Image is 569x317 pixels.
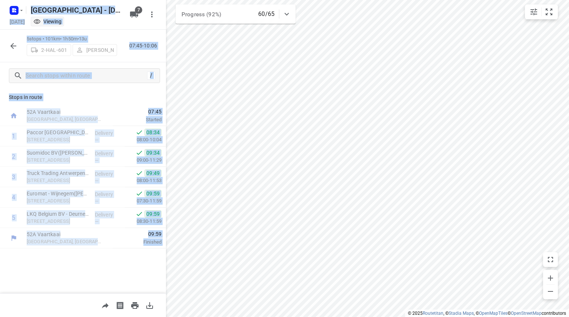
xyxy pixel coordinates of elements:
span: 07:45 [113,108,162,115]
input: Search stops within route [26,70,147,82]
p: Delivery [95,129,122,137]
p: Paccor Belgium NV - Steenweg op Turnhout(Natasja Proost) [27,129,89,136]
p: LKQ Belgium BV - Deurne(Ronny Wackenier) [27,210,89,218]
p: 07:30-11:59 [125,197,162,205]
svg: Done [136,190,143,197]
p: 08:00-11:53 [125,177,162,184]
p: Truck Trading Antwerpen(Kris Huysmans) [27,169,89,177]
span: Download route [142,301,157,308]
div: small contained button group [525,4,558,19]
p: Suomidoc BV(Paullina Myöhänen) [27,149,89,156]
span: 7 [135,6,142,14]
button: More [144,7,159,22]
p: Delivery [95,170,122,178]
p: Delivery [95,150,122,157]
p: Merksemsebaan 292, Wijnegem [27,197,89,205]
span: — [95,178,99,184]
a: Stadia Maps [449,311,474,316]
p: 08:00-10:04 [125,136,162,143]
svg: Done [136,169,143,177]
span: 13u [79,36,87,42]
svg: Done [136,210,143,218]
p: Steenweg op Turnhout 160, Oud-turnhout [27,136,89,143]
p: 5 stops • 101km • 1h50m [27,36,117,43]
p: Bijkhoevelaan 6, Wijnegem [27,177,89,184]
a: OpenMapTiles [479,311,508,316]
p: 07:45-10:06 [129,42,160,50]
div: 4 [12,194,15,201]
svg: Done [136,129,143,136]
svg: Done [136,149,143,156]
button: Map settings [526,4,541,19]
p: 52A Vaartkaai [27,231,104,238]
div: 3 [12,174,15,181]
div: 2 [12,153,15,160]
p: 09:00-11:29 [125,156,162,164]
p: [GEOGRAPHIC_DATA], [GEOGRAPHIC_DATA] [27,116,104,123]
a: OpenStreetMap [511,311,542,316]
span: 09:49 [144,169,162,177]
span: — [95,158,99,163]
li: © 2025 , © , © © contributors [408,311,566,316]
p: Delivery [95,211,122,218]
div: 1 [12,133,15,140]
span: 09:59 [144,210,162,218]
div: You are currently in view mode. To make any changes, go to edit project. [33,18,61,25]
p: [STREET_ADDRESS] [27,156,89,164]
span: 09:59 [144,190,162,197]
p: [GEOGRAPHIC_DATA], [GEOGRAPHIC_DATA] [27,238,104,245]
span: • [77,36,79,42]
span: 08:34 [144,129,162,136]
span: Print shipping labels [113,301,127,308]
p: Euromat - Wijnegem(Daisy Hoskens) [27,190,89,197]
button: 7 [127,7,142,22]
div: / [147,72,155,80]
span: — [95,219,99,224]
p: Started [113,116,162,123]
span: 09:34 [144,149,162,156]
span: Progress (92%) [182,11,221,18]
p: Stops in route [9,93,157,101]
span: Share route [98,301,113,308]
span: — [95,198,99,204]
p: Delivery [95,191,122,198]
p: 08:30-11:59 [125,218,162,225]
p: 52A Vaartkaai [27,108,104,116]
a: Routetitan [423,311,443,316]
span: Print route [127,301,142,308]
span: — [95,137,99,143]
span: 09:59 [113,230,162,238]
p: Finished [113,238,162,246]
p: 60/65 [258,10,274,19]
p: Bisschoppenhoflaan 641, Deurne [27,218,89,225]
div: 5 [12,214,15,221]
div: Progress (92%)60/65 [176,4,296,24]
